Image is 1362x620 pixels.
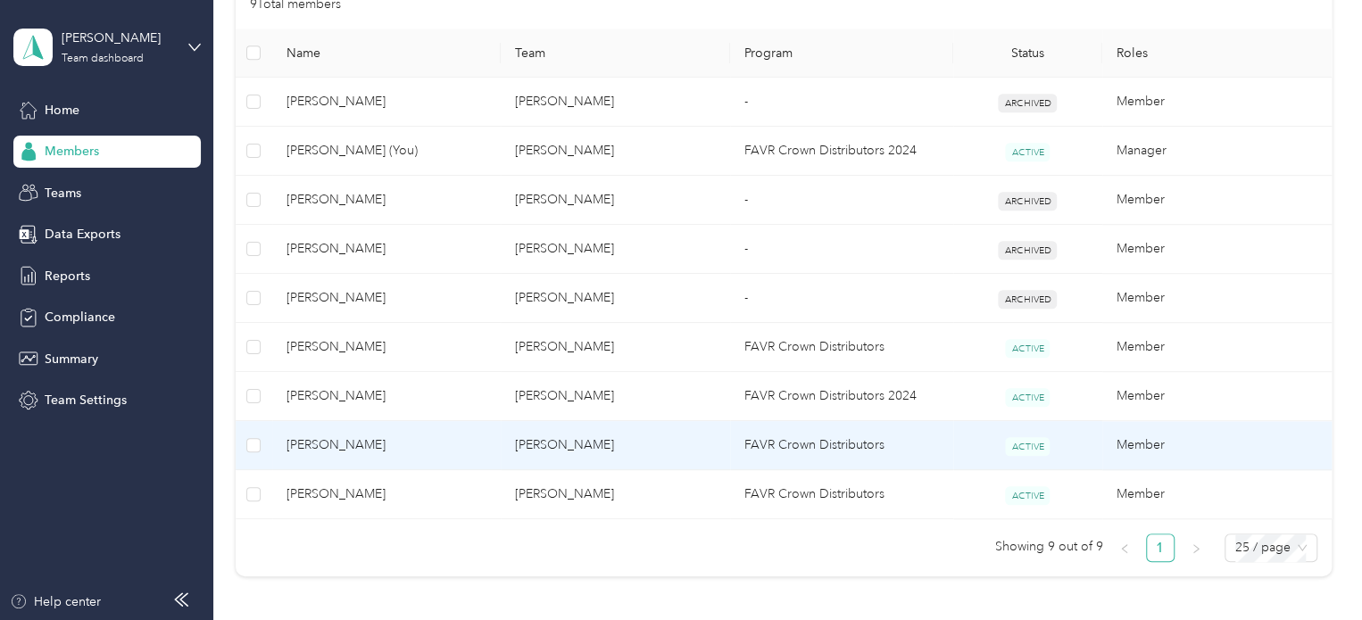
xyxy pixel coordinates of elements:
[287,45,487,61] span: Name
[1102,225,1332,274] td: Member
[501,78,730,127] td: Joe Cleveland
[10,592,101,611] button: Help center
[45,350,98,368] span: Summary
[501,127,730,176] td: Joe Cleveland
[953,29,1102,78] th: Status
[1005,339,1050,358] span: ACTIVE
[272,372,502,421] td: Krista L. Holden
[287,92,487,112] span: [PERSON_NAME]
[730,372,953,421] td: FAVR Crown Distributors 2024
[287,288,487,308] span: [PERSON_NAME]
[287,239,487,259] span: [PERSON_NAME]
[1182,533,1210,562] li: Next Page
[501,470,730,519] td: Joe Cleveland
[45,184,81,203] span: Teams
[730,29,953,78] th: Program
[272,127,502,176] td: Joseph B. Cleveland (You)
[272,225,502,274] td: Cody D. Walters
[1102,323,1332,372] td: Member
[1102,78,1332,127] td: Member
[45,267,90,285] span: Reports
[730,274,953,323] td: -
[45,101,79,120] span: Home
[1102,274,1332,323] td: Member
[730,176,953,225] td: -
[272,29,502,78] th: Name
[1110,533,1139,562] li: Previous Page
[998,94,1057,112] span: ARCHIVED
[1146,533,1175,562] li: 1
[272,78,502,127] td: Christopher L. Windholz
[730,323,953,372] td: FAVR Crown Distributors
[998,192,1057,211] span: ARCHIVED
[1262,520,1362,620] iframe: Everlance-gr Chat Button Frame
[730,421,953,470] td: FAVR Crown Distributors
[272,323,502,372] td: Slade B. Negus
[501,29,730,78] th: Team
[1102,421,1332,470] td: Member
[45,142,99,161] span: Members
[272,274,502,323] td: Morgan P. Roets
[501,323,730,372] td: Joe Cleveland
[1005,388,1050,407] span: ACTIVE
[998,290,1057,309] span: ARCHIVED
[287,386,487,406] span: [PERSON_NAME]
[730,225,953,274] td: -
[995,533,1103,560] span: Showing 9 out of 9
[1102,470,1332,519] td: Member
[287,190,487,210] span: [PERSON_NAME]
[501,225,730,274] td: Joe Cleveland
[1182,533,1210,562] button: right
[730,127,953,176] td: FAVR Crown Distributors 2024
[272,176,502,225] td: Rian E. Reeder
[45,308,115,327] span: Compliance
[45,225,120,244] span: Data Exports
[998,241,1057,260] span: ARCHIVED
[287,141,487,161] span: [PERSON_NAME] (You)
[287,435,487,455] span: [PERSON_NAME]
[1225,533,1317,562] div: Page Size
[1102,127,1332,176] td: Manager
[45,391,127,409] span: Team Settings
[1005,486,1050,505] span: ACTIVE
[272,470,502,519] td: Jason L. Garst
[1102,29,1332,78] th: Roles
[501,421,730,470] td: Joe Cleveland
[1235,534,1307,561] span: 25 / page
[1102,176,1332,225] td: Member
[501,176,730,225] td: Joe Cleveland
[501,372,730,421] td: Joe Cleveland
[287,337,487,357] span: [PERSON_NAME]
[501,274,730,323] td: Joe Cleveland
[730,470,953,519] td: FAVR Crown Distributors
[1110,533,1139,562] button: left
[1005,143,1050,161] span: ACTIVE
[1005,437,1050,456] span: ACTIVE
[1147,534,1174,561] a: 1
[1102,372,1332,421] td: Member
[287,484,487,504] span: [PERSON_NAME]
[730,78,953,127] td: -
[62,54,144,64] div: Team dashboard
[62,29,173,47] div: [PERSON_NAME]
[1191,543,1201,554] span: right
[272,421,502,470] td: Dustin J. Wiegert
[1119,543,1130,554] span: left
